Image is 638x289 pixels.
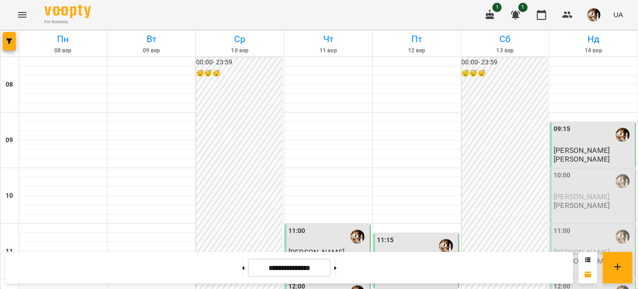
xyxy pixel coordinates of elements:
[462,69,548,79] h6: 😴😴😴
[374,32,459,46] h6: Пт
[616,174,630,188] img: Сергій ВЛАСОВИЧ
[6,191,13,201] h6: 10
[20,46,106,55] h6: 08 вер
[554,226,571,236] label: 11:00
[587,8,600,21] img: 0162ea527a5616b79ea1cf03ccdd73a5.jpg
[288,226,306,236] label: 11:00
[554,170,571,181] label: 10:00
[109,46,194,55] h6: 09 вер
[439,239,453,253] img: Сергій ВЛАСОВИЧ
[616,128,630,142] img: Сергій ВЛАСОВИЧ
[286,46,371,55] h6: 11 вер
[554,124,571,134] label: 09:15
[463,46,548,55] h6: 13 вер
[463,32,548,46] h6: Сб
[554,201,610,209] p: [PERSON_NAME]
[554,146,610,155] span: [PERSON_NAME]
[554,192,610,201] span: [PERSON_NAME]
[492,3,502,12] span: 1
[109,32,194,46] h6: Вт
[377,235,394,245] label: 11:15
[462,57,548,68] h6: 00:00 - 23:59
[6,135,13,145] h6: 09
[374,46,459,55] h6: 12 вер
[351,230,364,244] img: Сергій ВЛАСОВИЧ
[45,19,91,25] span: For Business
[197,32,282,46] h6: Ср
[518,3,528,12] span: 1
[551,46,636,55] h6: 14 вер
[551,32,636,46] h6: Нд
[45,5,91,18] img: Voopty Logo
[554,155,610,163] p: [PERSON_NAME]
[197,46,282,55] h6: 10 вер
[20,32,106,46] h6: Пн
[6,80,13,90] h6: 08
[196,57,282,68] h6: 00:00 - 23:59
[196,69,282,79] h6: 😴😴😴
[610,6,627,23] button: UA
[11,4,33,26] button: Menu
[286,32,371,46] h6: Чт
[616,230,630,244] img: Сергій ВЛАСОВИЧ
[613,10,623,19] span: UA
